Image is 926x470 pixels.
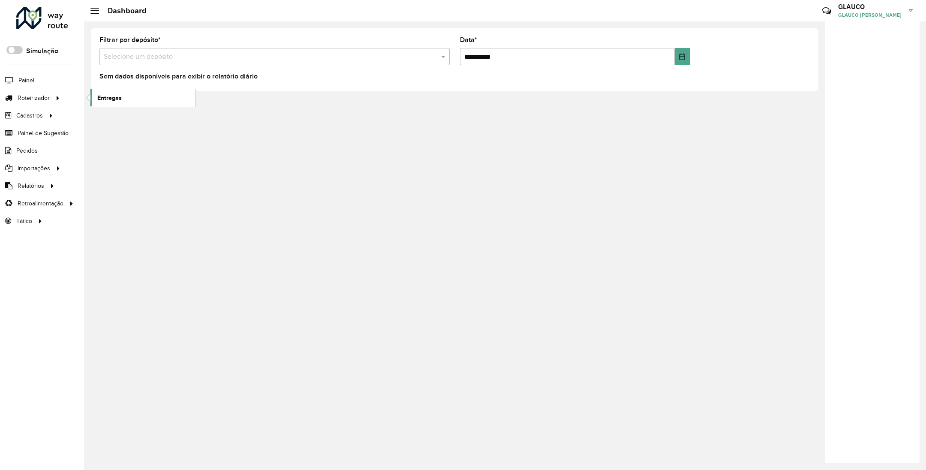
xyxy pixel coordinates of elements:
[18,164,50,173] span: Importações
[675,48,690,65] button: Choose Date
[18,93,50,102] span: Roteirizador
[838,3,902,11] h3: GLAUCO
[16,217,32,226] span: Tático
[460,35,477,45] label: Data
[18,129,69,138] span: Painel de Sugestão
[90,89,195,106] a: Entregas
[16,146,38,155] span: Pedidos
[26,46,58,56] label: Simulação
[99,6,147,15] h2: Dashboard
[18,181,44,190] span: Relatórios
[99,35,161,45] label: Filtrar por depósito
[99,71,258,81] label: Sem dados disponíveis para exibir o relatório diário
[18,199,63,208] span: Retroalimentação
[818,2,836,20] a: Contato Rápido
[97,93,122,102] span: Entregas
[838,11,902,19] span: GLAUCO [PERSON_NAME]
[16,111,43,120] span: Cadastros
[18,76,34,85] span: Painel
